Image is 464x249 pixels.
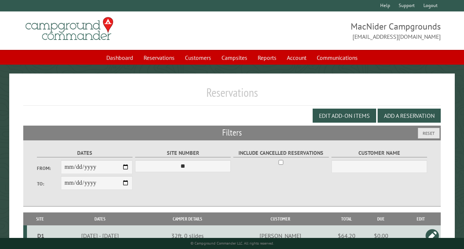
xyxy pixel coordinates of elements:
[37,165,61,172] label: From:
[378,109,441,123] button: Add a Reservation
[30,232,52,239] div: D1
[232,20,441,41] span: MacNider Campgrounds [EMAIL_ADDRESS][DOMAIN_NAME]
[27,212,53,225] th: Site
[147,225,228,246] td: 32ft, 0 slides
[312,51,362,65] a: Communications
[228,212,332,225] th: Customer
[253,51,281,65] a: Reports
[418,128,440,139] button: Reset
[313,109,376,123] button: Edit Add-on Items
[332,225,361,246] td: $64.20
[102,51,138,65] a: Dashboard
[37,149,133,157] label: Dates
[139,51,179,65] a: Reservations
[361,212,401,225] th: Due
[135,149,231,157] label: Site Number
[331,149,427,157] label: Customer Name
[233,149,329,157] label: Include Cancelled Reservations
[181,51,216,65] a: Customers
[23,14,116,43] img: Campground Commander
[401,212,441,225] th: Edit
[332,212,361,225] th: Total
[23,126,441,140] h2: Filters
[53,212,147,225] th: Dates
[23,85,441,106] h1: Reservations
[190,241,274,246] small: © Campground Commander LLC. All rights reserved.
[361,225,401,246] td: $0.00
[282,51,311,65] a: Account
[54,232,146,239] div: [DATE] - [DATE]
[147,212,228,225] th: Camper Details
[37,180,61,187] label: To:
[228,225,332,246] td: [PERSON_NAME]
[217,51,252,65] a: Campsites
